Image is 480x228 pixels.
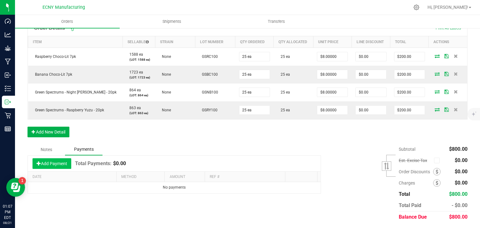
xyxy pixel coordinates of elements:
span: Total [399,191,410,197]
div: Manage settings [412,4,420,10]
p: (LOT: 1588 ea) [126,57,151,62]
inline-svg: Dashboard [5,18,11,24]
inline-svg: Inventory [5,85,11,92]
iframe: Resource center unread badge [18,177,26,185]
input: 0 [317,52,347,61]
span: None [159,90,171,94]
div: Payments [65,144,102,155]
span: Raspberry Choco-Lit 7pk [32,54,76,59]
input: 0 [317,88,347,97]
span: Banana Choco-Lit 7pk [32,72,72,77]
span: ECNY Manufacturing [42,5,85,10]
iframe: Resource center [6,178,25,197]
span: $800.00 [449,191,467,197]
span: Hi, [PERSON_NAME]! [427,5,468,10]
button: Add Payment [32,158,71,169]
button: Add New Detail [27,127,69,137]
span: 25 ea [277,90,290,94]
span: $800.00 [449,214,467,220]
span: 25 ea [277,108,290,112]
th: Item [28,36,123,48]
span: Balance Due [399,214,427,220]
span: 25 ea [277,72,290,77]
th: Sellable [122,36,155,48]
span: Transfers [259,19,293,24]
span: $0.00 [455,180,467,186]
span: $0.00 [455,157,467,163]
span: Total Paid [399,202,421,208]
th: Amount [164,172,205,182]
span: No payments [163,185,186,190]
span: Order Discounts [399,169,433,174]
span: None [159,108,171,112]
p: 01:07 PM EDT [3,204,12,220]
span: Subtotal [399,147,415,152]
span: 25 ea [277,54,290,59]
input: 0 [239,70,270,79]
inline-svg: Analytics [5,32,11,38]
span: 863 ea [126,106,141,110]
inline-svg: Retail [5,112,11,119]
input: 0 [239,106,270,114]
span: - $0.00 [452,202,467,208]
input: 0 [356,88,386,97]
th: Qty Ordered [235,36,274,48]
h1: Order Details [34,26,65,31]
p: 08/21 [3,220,12,225]
input: 0 [317,70,347,79]
input: 0 [239,52,270,61]
span: Delete Order Detail [451,108,461,111]
span: GSBC100 [199,72,218,77]
span: Shipments [154,19,190,24]
p: (LOT: 863 ea) [126,111,151,115]
h1: Total Payments: [75,160,112,167]
inline-svg: Manufacturing [5,58,11,65]
a: Transfers [224,15,329,28]
span: $0.00 [455,169,467,175]
th: Strain [155,36,195,48]
input: 0 [394,88,425,97]
span: 1723 ea [126,70,143,74]
th: Total [390,36,429,48]
inline-svg: Outbound [5,99,11,105]
span: Calculate excise tax [434,156,442,165]
th: Method [116,172,164,182]
span: $800.00 [449,146,467,152]
span: GSNB100 [199,90,218,94]
a: Shipments [120,15,224,28]
input: 0 [356,70,386,79]
span: Delete Order Detail [451,72,461,76]
span: GSRY100 [199,108,217,112]
inline-svg: Grow [5,45,11,51]
span: 1588 ea [126,52,143,57]
input: 0 [394,52,425,61]
span: Charges [399,180,433,185]
input: 0 [239,88,270,97]
span: None [159,54,171,59]
a: Orders [15,15,120,28]
th: Line Discount [352,36,390,48]
input: 0 [394,106,425,114]
input: 0 [356,106,386,114]
inline-svg: Reports [5,126,11,132]
span: 864 ea [126,88,141,92]
span: Delete Order Detail [451,90,461,94]
span: Save Order Detail [442,108,451,111]
span: Green Spectrums - Raspberry Yuzu - 20pk [32,108,104,112]
span: Delete Order Detail [451,54,461,58]
span: Orders [53,19,82,24]
p: $0.00 [113,160,126,167]
th: Actions [429,36,467,48]
th: Unit Price [313,36,352,48]
p: (LOT: 1723 ea) [126,75,151,80]
span: GSRC100 [199,54,218,59]
span: None [159,72,171,77]
span: Est. Excise Tax [399,158,432,163]
span: Save Order Detail [442,72,451,76]
span: Save Order Detail [442,90,451,94]
th: Date [28,172,116,182]
inline-svg: Inbound [5,72,11,78]
p: (LOT: 864 ea) [126,93,151,98]
th: Lot Number [195,36,235,48]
